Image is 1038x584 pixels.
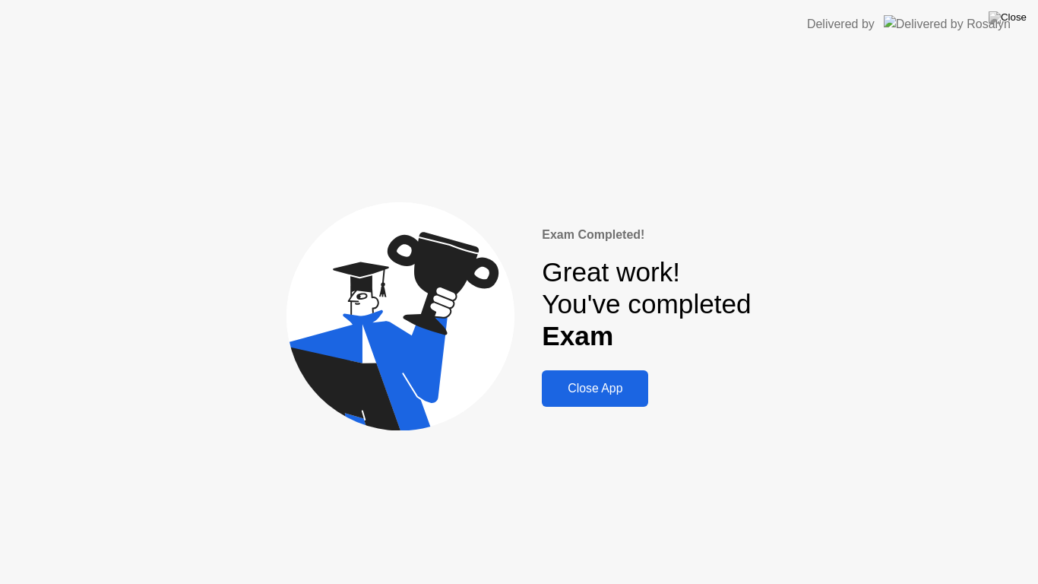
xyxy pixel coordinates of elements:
button: Close App [542,370,648,407]
div: Exam Completed! [542,226,751,244]
div: Delivered by [807,15,875,33]
img: Delivered by Rosalyn [884,15,1011,33]
div: Close App [546,382,644,395]
div: Great work! You've completed [542,256,751,353]
b: Exam [542,321,613,351]
img: Close [989,11,1027,24]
